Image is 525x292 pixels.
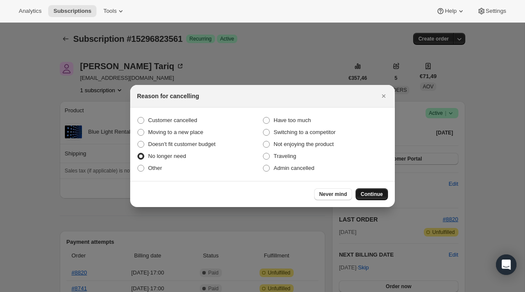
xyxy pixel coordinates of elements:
span: Have too much [274,117,311,123]
div: Open Intercom Messenger [496,254,516,275]
span: Never mind [319,191,347,198]
span: Continue [361,191,383,198]
button: Never mind [314,188,352,200]
span: Help [445,8,456,15]
button: Subscriptions [48,5,96,17]
span: Other [148,165,162,171]
button: Analytics [14,5,47,17]
button: Help [431,5,470,17]
span: Doesn't fit customer budget [148,141,216,147]
span: Customer cancelled [148,117,197,123]
span: Analytics [19,8,41,15]
span: Admin cancelled [274,165,314,171]
span: No longer need [148,153,186,159]
span: Subscriptions [53,8,91,15]
h2: Reason for cancelling [137,92,199,100]
span: Switching to a competitor [274,129,335,135]
button: Settings [472,5,511,17]
button: Tools [98,5,130,17]
span: Moving to a new place [148,129,203,135]
button: Close [378,90,390,102]
span: Tools [103,8,117,15]
span: Not enjoying the product [274,141,334,147]
span: Settings [486,8,506,15]
button: Continue [356,188,388,200]
span: Traveling [274,153,296,159]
